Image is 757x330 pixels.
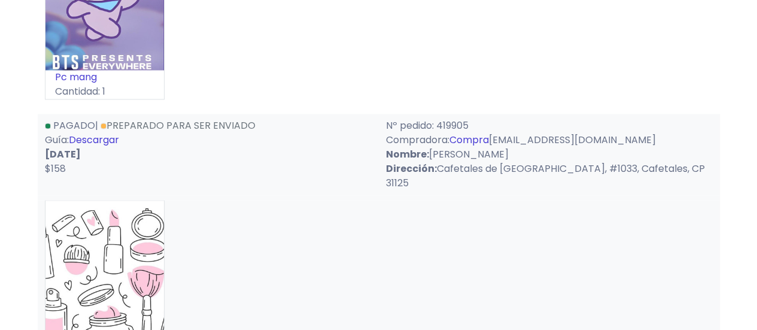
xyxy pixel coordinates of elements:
[449,133,489,147] a: Compra
[386,162,713,190] p: Cafetales de [GEOGRAPHIC_DATA], #1033, Cafetales, CP 31125
[386,147,429,161] strong: Nombre:
[45,162,66,175] span: $158
[69,133,119,147] a: Descargar
[45,147,372,162] p: [DATE]
[386,147,713,162] p: [PERSON_NAME]
[386,133,713,147] p: Compradora: [EMAIL_ADDRESS][DOMAIN_NAME]
[386,119,713,133] p: Nº pedido: 419905
[55,70,97,84] a: Pc mang
[53,119,95,132] span: Pagado
[101,119,256,132] a: Preparado para ser enviado
[38,119,379,190] div: | Guía:
[386,162,437,175] strong: Dirección:
[45,84,164,99] p: Cantidad: 1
